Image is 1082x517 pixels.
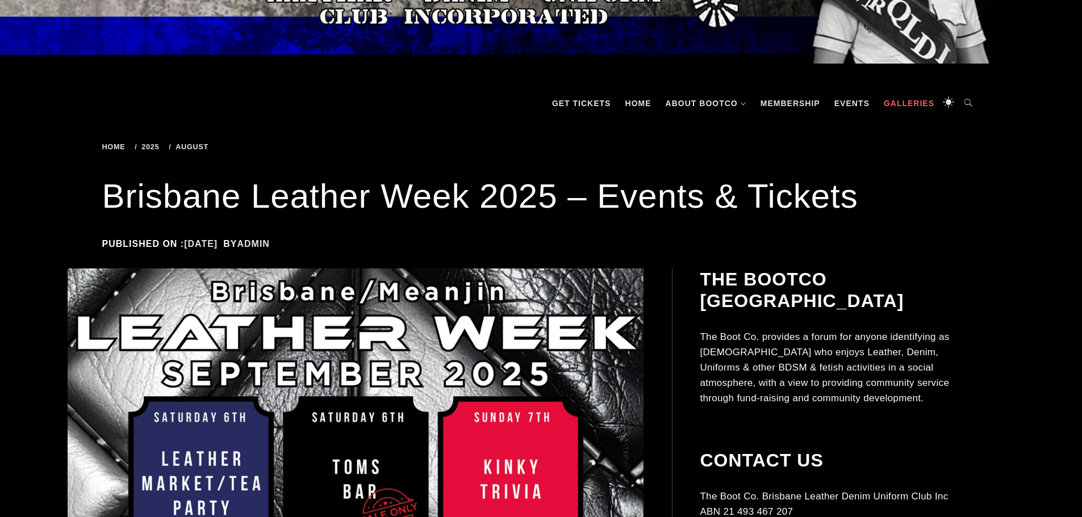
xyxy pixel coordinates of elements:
a: Galleries [878,86,940,120]
a: Events [829,86,875,120]
a: Home [102,142,129,151]
a: [DATE] [184,239,218,249]
h1: Brisbane Leather Week 2025 – Events & Tickets [102,174,980,219]
a: August [169,142,212,151]
a: About BootCo [660,86,752,120]
a: Home [620,86,657,120]
a: admin [237,239,269,249]
a: 2025 [135,142,163,151]
h2: Contact Us [700,449,978,471]
a: GET TICKETS [546,86,617,120]
span: by [223,239,275,249]
a: Membership [755,86,826,120]
h2: The BootCo [GEOGRAPHIC_DATA] [700,268,978,312]
p: The Boot Co. provides a forum for anyone identifying as [DEMOGRAPHIC_DATA] who enjoys Leather, De... [700,329,978,406]
div: Breadcrumbs [102,143,438,151]
span: Published on : [102,239,224,249]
